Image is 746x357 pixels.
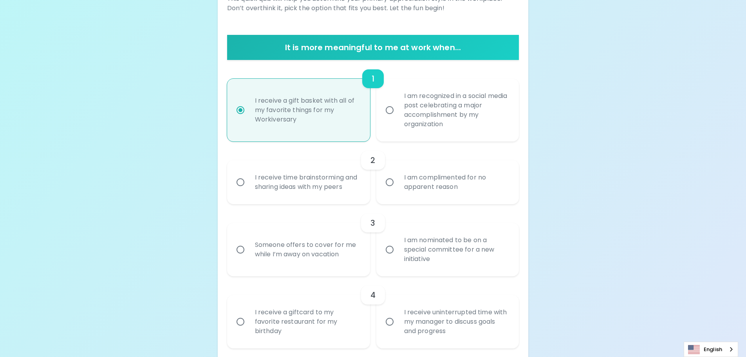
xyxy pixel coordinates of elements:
h6: It is more meaningful to me at work when... [230,41,516,54]
h6: 4 [370,289,376,301]
h6: 1 [372,72,374,85]
h6: 3 [370,217,375,229]
div: I am recognized in a social media post celebrating a major accomplishment by my organization [398,82,515,138]
div: I receive uninterrupted time with my manager to discuss goals and progress [398,298,515,345]
div: choice-group-check [227,141,519,204]
div: Language [684,342,738,357]
div: I receive a giftcard to my favorite restaurant for my birthday [249,298,366,345]
div: I am complimented for no apparent reason [398,163,515,201]
a: English [684,342,738,357]
div: I am nominated to be on a special committee for a new initiative [398,226,515,273]
div: choice-group-check [227,204,519,276]
div: Someone offers to cover for me while I’m away on vacation [249,231,366,268]
div: I receive a gift basket with all of my favorite things for my Workiversary [249,87,366,134]
div: I receive time brainstorming and sharing ideas with my peers [249,163,366,201]
aside: Language selected: English [684,342,738,357]
h6: 2 [370,154,375,167]
div: choice-group-check [227,60,519,141]
div: choice-group-check [227,276,519,348]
